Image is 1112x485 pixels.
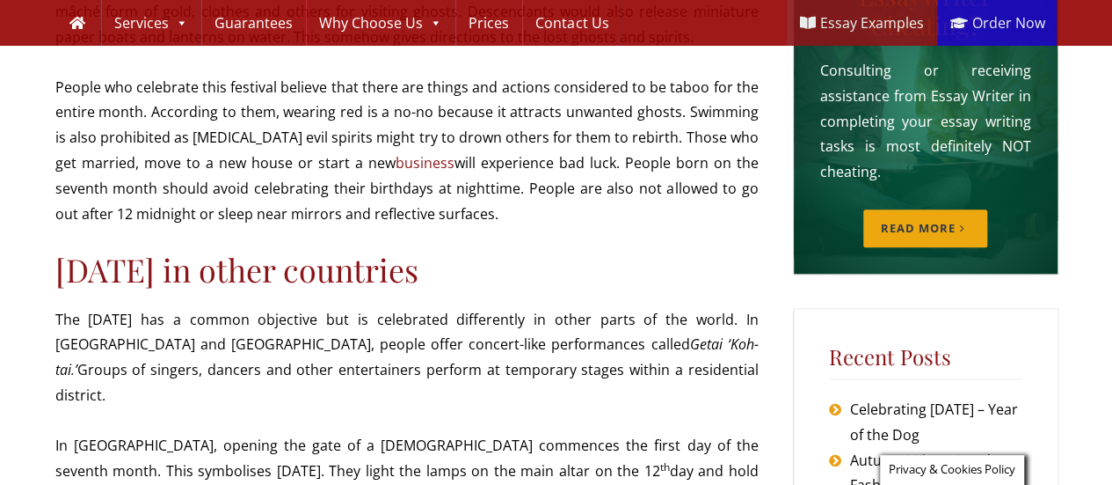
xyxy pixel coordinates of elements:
p: The [DATE] has a common objective but is celebrated differently in other parts of the world. In [... [55,307,759,408]
sup: th [659,459,669,474]
a: Celebrating [DATE] – Year of the Dog [850,397,1022,448]
h2: [DATE] in other countries [55,251,759,289]
h3: Recent Posts [829,344,1022,379]
span: Privacy & Cookies Policy [889,461,1015,477]
a: business [396,153,454,173]
a: Read More [863,209,988,247]
p: Consulting or receiving assistance from Essay Writer in completing your essay writing tasks is mo... [820,58,1031,185]
p: People who celebrate this festival believe that there are things and actions considered to be tab... [55,75,759,227]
